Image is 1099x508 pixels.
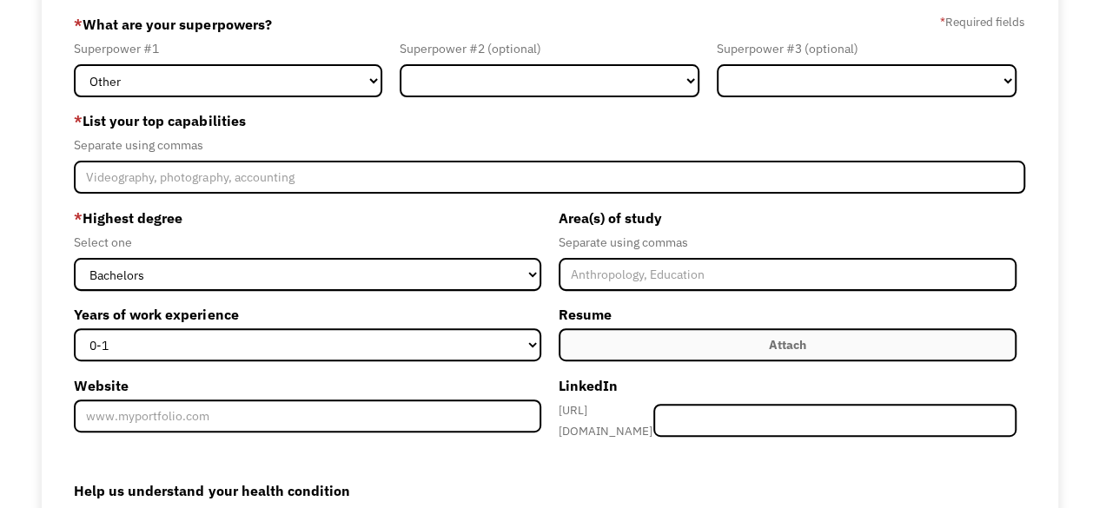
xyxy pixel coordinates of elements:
label: List your top capabilities [74,107,1024,135]
div: [URL][DOMAIN_NAME] [559,399,654,441]
label: Resume [559,300,1016,328]
label: What are your superpowers? [74,10,271,38]
label: Years of work experience [74,300,540,328]
div: Separate using commas [559,232,1016,253]
label: Highest degree [74,204,540,232]
div: Superpower #2 (optional) [400,38,699,59]
input: Anthropology, Education [559,258,1016,291]
div: Superpower #3 (optional) [717,38,1016,59]
label: Area(s) of study [559,204,1016,232]
label: LinkedIn [559,372,1016,399]
div: Select one [74,232,540,253]
div: Superpower #1 [74,38,382,59]
input: www.myportfolio.com [74,399,540,432]
div: Attach [769,334,806,355]
label: Help us understand your health condition [74,477,1024,505]
div: Separate using commas [74,135,1024,155]
label: Required fields [940,11,1025,32]
label: Attach [559,328,1016,361]
label: Website [74,372,540,399]
input: Videography, photography, accounting [74,161,1024,194]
